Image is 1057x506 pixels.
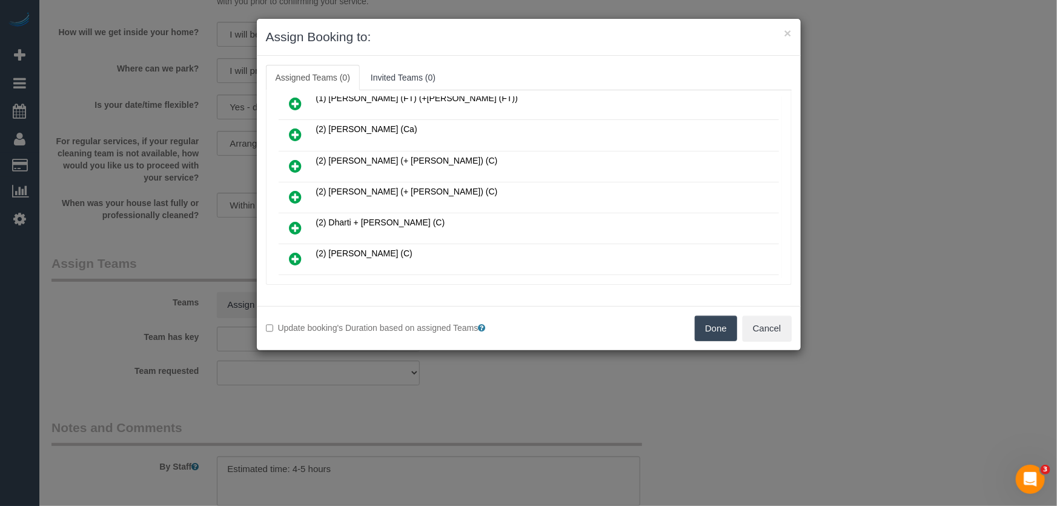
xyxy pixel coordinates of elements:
a: Assigned Teams (0) [266,65,360,90]
iframe: Intercom live chat [1016,465,1045,494]
input: Update booking's Duration based on assigned Teams [266,324,274,332]
h3: Assign Booking to: [266,28,792,46]
label: Update booking's Duration based on assigned Teams [266,322,520,334]
span: (2) Dharti + [PERSON_NAME] (C) [316,218,445,227]
span: (2) [PERSON_NAME] (+ [PERSON_NAME]) (C) [316,187,498,196]
span: (1) [PERSON_NAME] (FT) (+[PERSON_NAME] (FT)) [316,93,518,103]
span: (2) [PERSON_NAME] (C) [316,248,413,258]
a: Invited Teams (0) [361,65,445,90]
button: × [784,27,791,39]
span: (2) [PERSON_NAME] (Ca) [316,124,417,134]
span: (2) [PERSON_NAME] (+ [PERSON_NAME]) (C) [316,156,498,165]
button: Done [695,316,737,341]
span: 3 [1041,465,1050,474]
button: Cancel [743,316,792,341]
